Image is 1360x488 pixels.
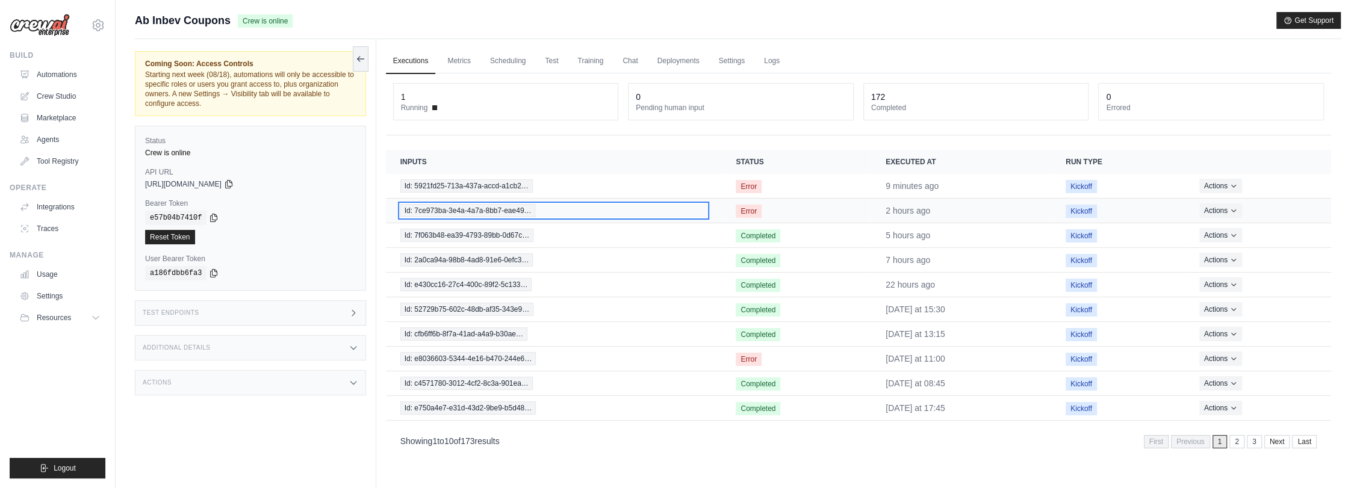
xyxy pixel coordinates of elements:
span: Ab Inbev Coupons [135,12,231,29]
a: Automations [14,65,105,84]
a: View execution details for Id [400,303,707,316]
a: View execution details for Id [400,253,707,267]
button: Logout [10,458,105,478]
th: Status [721,150,871,174]
span: Starting next week (08/18), automations will only be accessible to specific roles or users you gr... [145,70,354,108]
span: Running [401,103,428,113]
label: User Bearer Token [145,254,356,264]
a: View execution details for Id [400,377,707,390]
span: Id: cfb6ff6b-8f7a-41ad-a4a9-b30ae… [400,327,527,341]
a: View execution details for Id [400,179,707,193]
a: Test [538,49,565,74]
button: Actions for execution [1199,376,1242,391]
button: Actions for execution [1199,253,1242,267]
span: Completed [736,229,780,242]
label: Bearer Token [145,199,356,208]
nav: Pagination [1144,435,1317,448]
button: Actions for execution [1199,203,1242,218]
span: Id: c4571780-3012-4cf2-8c3a-901ea… [400,377,533,390]
span: Kickoff [1066,205,1097,218]
button: Get Support [1276,12,1341,29]
span: 10 [444,436,454,446]
span: Kickoff [1066,303,1097,317]
button: Actions for execution [1199,228,1242,242]
a: Agents [14,130,105,149]
a: 2 [1229,435,1244,448]
span: Kickoff [1066,353,1097,366]
a: Training [570,49,610,74]
span: Logout [54,463,76,473]
a: 3 [1247,435,1262,448]
span: Completed [736,254,780,267]
time: August 11, 2025 at 11:00 GMT-3 [886,354,945,363]
button: Actions for execution [1199,351,1242,366]
div: Crew is online [145,148,356,158]
span: Kickoff [1066,180,1097,193]
div: Manage [10,250,105,260]
time: August 10, 2025 at 17:45 GMT-3 [886,403,945,413]
time: August 11, 2025 at 13:15 GMT-3 [886,329,945,339]
span: Kickoff [1066,279,1097,292]
span: Coming Soon: Access Controls [145,59,356,69]
code: e57b04b7410f [145,211,206,225]
img: Logo [10,14,70,37]
button: Actions for execution [1199,179,1242,193]
a: Traces [14,219,105,238]
span: Id: 7f063b48-ea39-4793-89bb-0d67c… [400,229,534,242]
button: Actions for execution [1199,277,1242,292]
span: Id: 5921fd25-713a-437a-accd-a1cb2… [400,179,533,193]
label: API URL [145,167,356,177]
a: Last [1292,435,1317,448]
span: Id: 52729b75-602c-48db-af35-343e9… [400,303,534,316]
a: Chat [615,49,645,74]
a: Marketplace [14,108,105,128]
a: Logs [757,49,787,74]
time: August 12, 2025 at 08:45 GMT-3 [886,255,930,265]
a: Executions [386,49,436,74]
div: 1 [401,91,406,103]
span: Error [736,205,762,218]
a: Deployments [650,49,707,74]
dt: Errored [1106,103,1316,113]
code: a186fdbb6fa3 [145,266,206,280]
a: View execution details for Id [400,278,707,291]
time: August 11, 2025 at 08:45 GMT-3 [886,378,945,388]
p: Showing to of results [400,435,500,447]
span: Error [736,353,762,366]
time: August 12, 2025 at 11:00 GMT-3 [886,230,930,240]
a: Reset Token [145,230,195,244]
a: Crew Studio [14,87,105,106]
h3: Actions [143,379,172,386]
span: Kickoff [1066,377,1097,391]
span: First [1144,435,1169,448]
time: August 11, 2025 at 17:45 GMT-3 [886,280,935,289]
label: Status [145,136,356,146]
span: Error [736,180,762,193]
span: 173 [461,436,474,446]
a: Metrics [440,49,478,74]
span: Completed [736,402,780,415]
a: View execution details for Id [400,352,707,365]
span: Kickoff [1066,229,1097,242]
span: Id: e750a4e7-e31d-43d2-9be9-b5d48… [400,401,536,415]
a: View execution details for Id [400,229,707,242]
div: Build [10,51,105,60]
a: Settings [712,49,752,74]
a: Scheduling [483,49,533,74]
a: View execution details for Id [400,327,707,341]
time: August 12, 2025 at 15:30 GMT-3 [886,181,939,191]
span: Id: e430cc16-27c4-400c-89f2-5c133… [400,278,532,291]
span: Resources [37,313,71,323]
dt: Completed [871,103,1081,113]
span: Completed [736,303,780,317]
span: 1 [432,436,437,446]
div: 0 [636,91,641,103]
span: Id: 7ce973ba-3e4a-4a7a-8bb7-eae49… [400,204,536,217]
span: Previous [1171,435,1210,448]
span: Kickoff [1066,328,1097,341]
div: 172 [871,91,885,103]
button: Resources [14,308,105,327]
a: Usage [14,265,105,284]
span: Completed [736,328,780,341]
div: 0 [1106,91,1111,103]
